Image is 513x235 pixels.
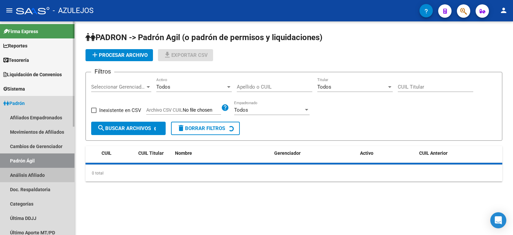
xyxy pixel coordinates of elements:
span: Archivo CSV CUIL [146,107,183,113]
span: Padrón [3,100,25,107]
mat-icon: file_download [163,51,171,59]
span: - AZULEJOS [53,3,94,18]
span: Liquidación de Convenios [3,71,62,78]
span: Firma Express [3,28,38,35]
mat-icon: menu [5,6,13,14]
span: PADRON -> Padrón Agil (o padrón de permisos y liquidaciones) [85,33,322,42]
span: Seleccionar Gerenciador [91,84,145,90]
span: Todos [234,107,248,113]
span: Activo [360,150,373,156]
span: Borrar Filtros [177,125,225,131]
mat-icon: delete [177,124,185,132]
button: Exportar CSV [158,49,213,61]
input: Archivo CSV CUIL [183,107,221,113]
mat-icon: person [500,6,508,14]
mat-icon: add [91,51,99,59]
mat-icon: help [221,104,229,112]
div: 0 total [85,165,502,182]
div: Open Intercom Messenger [490,212,506,228]
datatable-header-cell: CUIL [99,146,136,160]
span: Procesar archivo [91,52,148,58]
span: Gerenciador [274,150,301,156]
datatable-header-cell: Gerenciador [272,146,357,160]
span: Tesorería [3,56,29,64]
span: Exportar CSV [163,52,208,58]
span: Buscar Archivos [97,125,151,131]
span: Todos [317,84,331,90]
mat-icon: search [97,124,105,132]
span: CUIL Titular [138,150,164,156]
datatable-header-cell: Nombre [172,146,272,160]
datatable-header-cell: CUIL Anterior [416,146,502,160]
datatable-header-cell: Activo [357,146,416,160]
button: Borrar Filtros [171,122,240,135]
span: Nombre [175,150,192,156]
span: CUIL Anterior [419,150,448,156]
span: Sistema [3,85,25,93]
button: Buscar Archivos [91,122,166,135]
datatable-header-cell: CUIL Titular [136,146,172,160]
span: Reportes [3,42,27,49]
span: CUIL [102,150,112,156]
button: Procesar archivo [85,49,153,61]
span: Inexistente en CSV [99,106,141,114]
h3: Filtros [91,67,114,76]
span: Todos [156,84,170,90]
